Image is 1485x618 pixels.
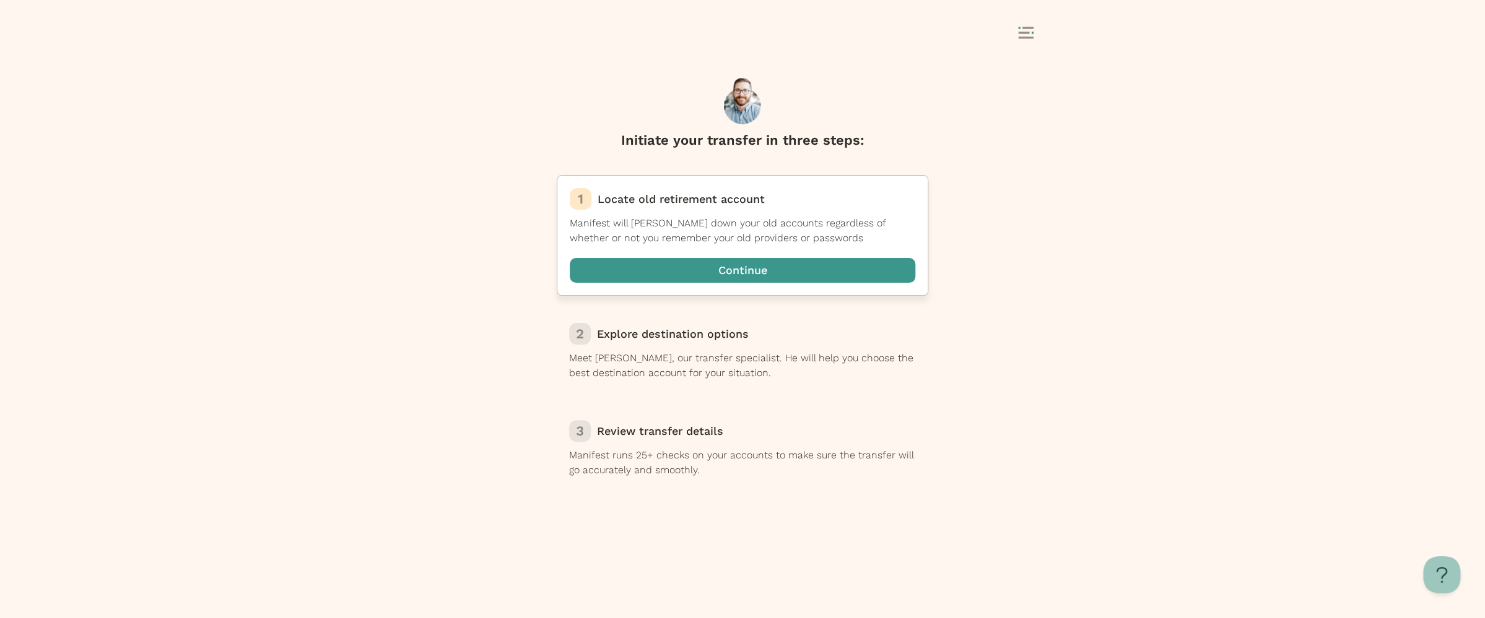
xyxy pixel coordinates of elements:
[569,448,916,478] p: Manifest runs 25+ checks on your accounts to make sure the transfer will go accurately and smoothly.
[597,424,723,437] span: Review transfer details
[578,189,583,209] p: 1
[724,78,760,124] img: Henry
[1423,556,1460,593] iframe: Help Scout Beacon - Open
[569,351,916,380] p: Meet [PERSON_NAME], our transfer specialist. He will help you choose the best destination account...
[576,324,584,344] p: 2
[621,131,864,150] h1: Initiate your transfer in three steps:
[570,258,915,283] button: Continue
[597,327,749,340] span: Explore destination options
[570,216,915,246] p: Manifest will [PERSON_NAME] down your old accounts regardless of whether or not you remember your...
[576,421,584,441] p: 3
[598,192,765,205] span: Locate old retirement account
